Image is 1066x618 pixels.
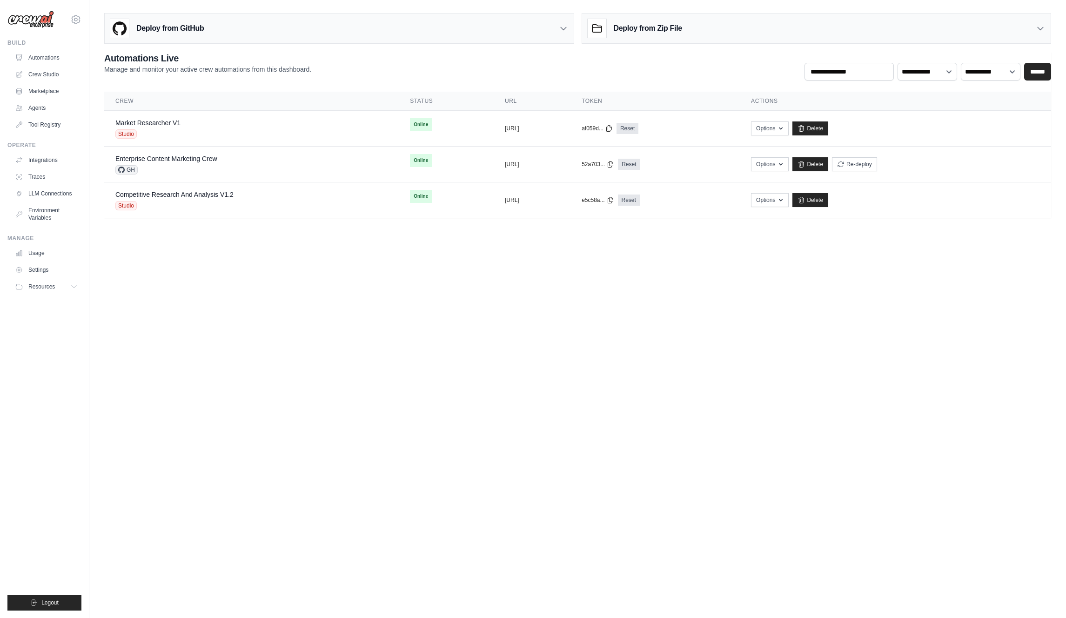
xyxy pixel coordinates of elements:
[28,283,55,290] span: Resources
[618,195,640,206] a: Reset
[11,186,81,201] a: LLM Connections
[410,118,432,131] span: Online
[751,157,789,171] button: Options
[11,279,81,294] button: Resources
[115,191,234,198] a: Competitive Research And Analysis V1.2
[11,153,81,168] a: Integrations
[11,67,81,82] a: Crew Studio
[617,123,638,134] a: Reset
[792,157,828,171] a: Delete
[104,52,311,65] h2: Automations Live
[7,11,54,28] img: Logo
[7,235,81,242] div: Manage
[11,50,81,65] a: Automations
[494,92,570,111] th: URL
[751,121,789,135] button: Options
[115,155,217,162] a: Enterprise Content Marketing Crew
[582,196,614,204] button: e5c58a...
[792,121,828,135] a: Delete
[570,92,740,111] th: Token
[792,193,828,207] a: Delete
[7,141,81,149] div: Operate
[832,157,877,171] button: Re-deploy
[11,262,81,277] a: Settings
[104,92,399,111] th: Crew
[136,23,204,34] h3: Deploy from GitHub
[751,193,789,207] button: Options
[115,165,138,175] span: GH
[399,92,494,111] th: Status
[11,246,81,261] a: Usage
[11,117,81,132] a: Tool Registry
[740,92,1051,111] th: Actions
[115,201,137,210] span: Studio
[7,39,81,47] div: Build
[104,65,311,74] p: Manage and monitor your active crew automations from this dashboard.
[582,125,613,132] button: af059d...
[410,190,432,203] span: Online
[614,23,682,34] h3: Deploy from Zip File
[618,159,640,170] a: Reset
[7,595,81,611] button: Logout
[11,84,81,99] a: Marketplace
[115,129,137,139] span: Studio
[582,161,614,168] button: 52a703...
[410,154,432,167] span: Online
[41,599,59,606] span: Logout
[11,203,81,225] a: Environment Variables
[11,169,81,184] a: Traces
[115,119,181,127] a: Market Researcher V1
[11,101,81,115] a: Agents
[110,19,129,38] img: GitHub Logo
